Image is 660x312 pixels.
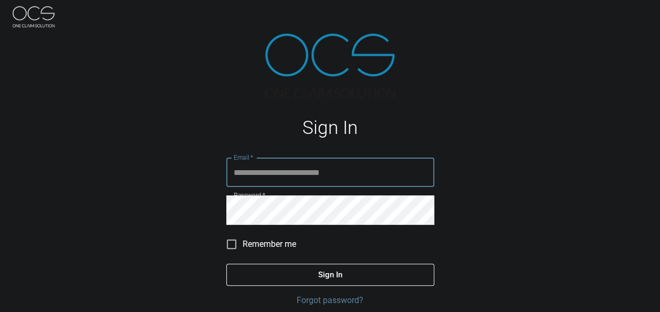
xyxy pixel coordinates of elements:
label: Password [234,191,265,200]
img: ocs-logo-tra.png [265,34,395,98]
a: Forgot password? [226,294,434,307]
span: Remember me [243,238,296,251]
button: Sign In [226,264,434,286]
h1: Sign In [226,117,434,139]
label: Email [234,153,254,162]
img: ocs-logo-white-transparent.png [13,6,55,27]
